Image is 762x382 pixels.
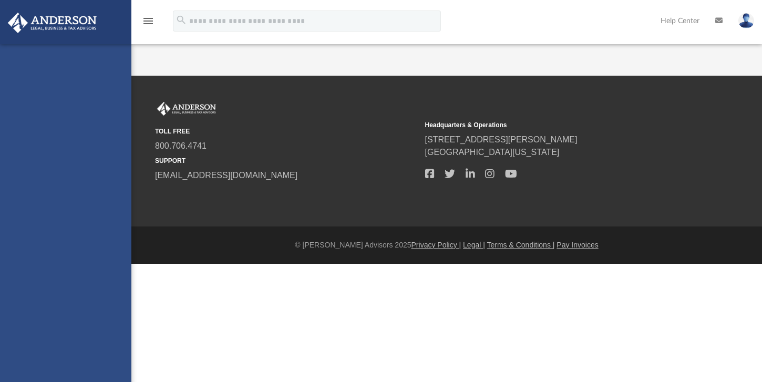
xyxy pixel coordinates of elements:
[738,13,754,28] img: User Pic
[155,102,218,116] img: Anderson Advisors Platinum Portal
[487,241,555,249] a: Terms & Conditions |
[411,241,461,249] a: Privacy Policy |
[155,156,418,166] small: SUPPORT
[176,14,187,26] i: search
[463,241,485,249] a: Legal |
[425,148,560,157] a: [GEOGRAPHIC_DATA][US_STATE]
[155,171,297,180] a: [EMAIL_ADDRESS][DOMAIN_NAME]
[155,141,207,150] a: 800.706.4741
[142,20,155,27] a: menu
[557,241,598,249] a: Pay Invoices
[5,13,100,33] img: Anderson Advisors Platinum Portal
[142,15,155,27] i: menu
[131,240,762,251] div: © [PERSON_NAME] Advisors 2025
[155,127,418,136] small: TOLL FREE
[425,120,688,130] small: Headquarters & Operations
[425,135,578,144] a: [STREET_ADDRESS][PERSON_NAME]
